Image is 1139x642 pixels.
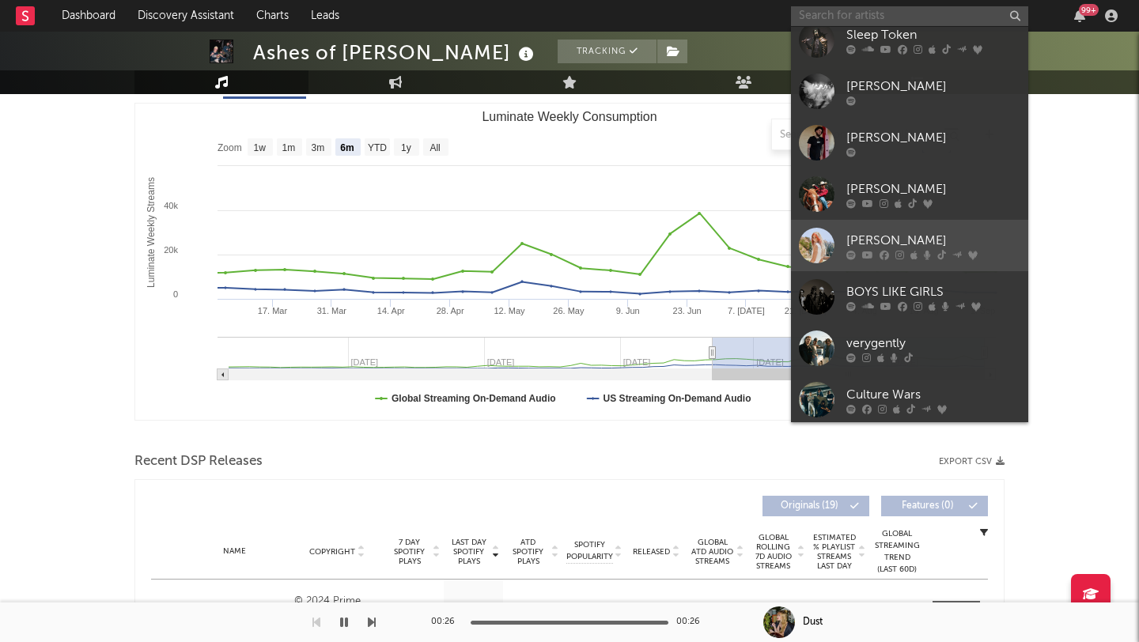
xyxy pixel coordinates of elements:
svg: Luminate Weekly Consumption [135,104,1004,420]
div: verygently [846,334,1020,353]
span: Originals ( 19 ) [773,501,846,511]
div: Name [183,546,286,557]
div: 00:26 [431,613,463,632]
a: [PERSON_NAME] [791,220,1028,271]
a: Sleep Token [791,14,1028,66]
a: [PERSON_NAME] [791,66,1028,117]
button: 99+ [1074,9,1085,22]
div: [PERSON_NAME] [846,231,1020,250]
text: Luminate Weekly Consumption [482,110,657,123]
div: BOYS LIKE GIRLS [846,282,1020,301]
a: BOYS LIKE GIRLS [791,271,1028,323]
input: Search by song name or URL [772,129,939,142]
text: 26. May [553,306,585,315]
div: Global Streaming Trend (Last 60D) [873,528,921,576]
text: 9. Jun [616,306,640,315]
a: [PERSON_NAME] [791,168,1028,220]
text: Global Streaming On-Demand Audio [392,393,556,404]
span: Global Rolling 7D Audio Streams [751,533,795,571]
span: ATD Spotify Plays [507,538,549,566]
text: 28. Apr [437,306,464,315]
span: Copyright [309,547,355,557]
div: [PERSON_NAME] [846,128,1020,147]
a: verygently [791,323,1028,374]
text: 14. Apr [377,306,405,315]
text: 20k [164,245,178,255]
text: US Streaming On-Demand Audio [604,393,751,404]
span: Last Day Spotify Plays [448,538,490,566]
button: Originals(19) [762,496,869,516]
a: Culture Wars [791,374,1028,425]
text: 23. Jun [673,306,702,315]
span: Spotify Popularity [566,539,613,563]
div: Dust [803,615,823,629]
text: 17. Mar [258,306,288,315]
text: 31. Mar [317,306,347,315]
div: Culture Wars [846,385,1020,404]
text: 21. [DATE] [785,306,827,315]
div: 99 + [1079,4,1099,16]
a: [PERSON_NAME] [791,117,1028,168]
div: [PERSON_NAME] [846,179,1020,198]
div: Ashes of [PERSON_NAME] [253,40,538,66]
div: 00:26 [676,613,708,632]
span: Estimated % Playlist Streams Last Day [812,533,856,571]
text: 0 [173,289,178,299]
button: Features(0) [881,496,988,516]
div: Sleep Token [846,25,1020,44]
span: 7 Day Spotify Plays [388,538,430,566]
button: Export CSV [939,457,1005,466]
span: Released [633,547,670,557]
text: 40k [164,201,178,210]
text: 12. May [494,306,525,315]
span: Global ATD Audio Streams [691,538,734,566]
div: [PERSON_NAME] [846,77,1020,96]
input: Search for artists [791,6,1028,26]
button: Tracking [558,40,657,63]
div: © 2024 Prime Collective [294,592,380,630]
span: Recent DSP Releases [134,452,263,471]
span: Features ( 0 ) [891,501,964,511]
text: Luminate Weekly Streams [146,177,157,288]
text: 7. [DATE] [728,306,765,315]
